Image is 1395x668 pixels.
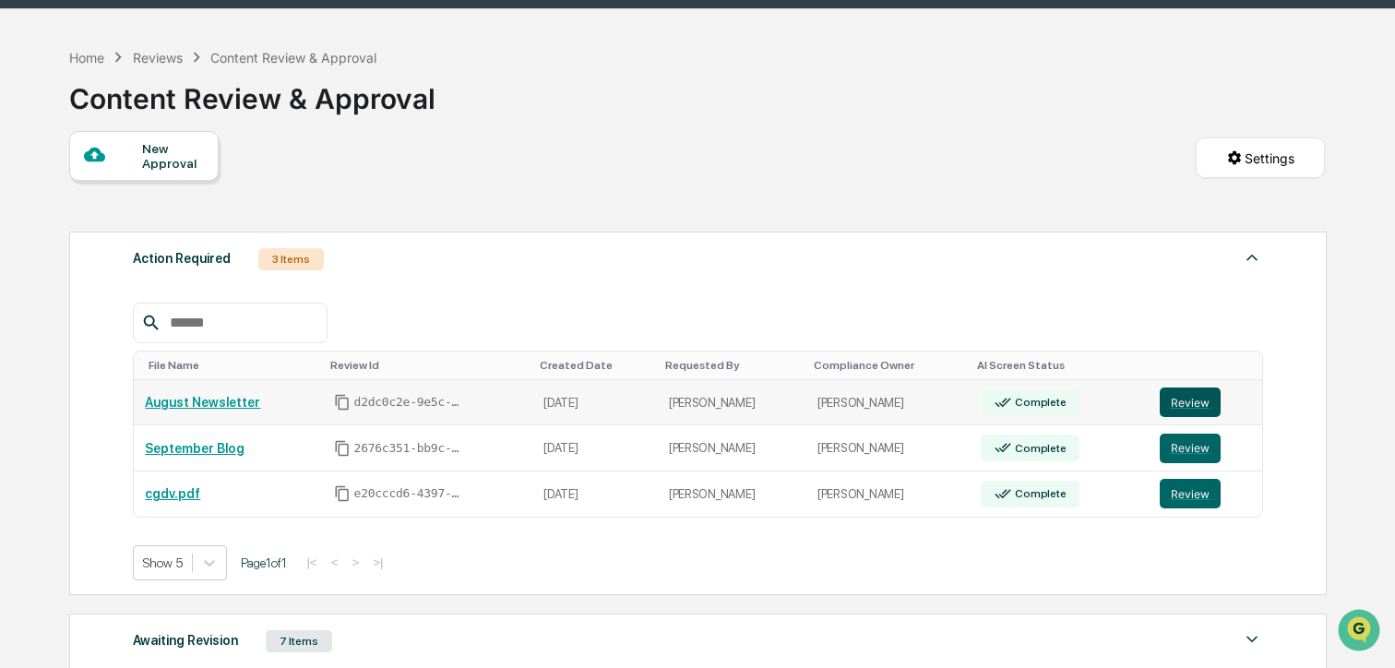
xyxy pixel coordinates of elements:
span: Pylon [184,313,223,327]
div: Complete [1011,487,1066,500]
button: >| [367,555,388,570]
div: Toggle SortBy [330,359,526,372]
div: 🗄️ [134,234,149,249]
button: Review [1160,434,1221,463]
div: 🖐️ [18,234,33,249]
td: [PERSON_NAME] [658,425,806,471]
img: caret [1241,246,1263,268]
td: [PERSON_NAME] [658,380,806,426]
td: [PERSON_NAME] [806,471,970,517]
div: Complete [1011,442,1066,455]
div: Toggle SortBy [540,359,650,372]
span: Attestations [152,233,229,251]
a: Review [1160,479,1251,508]
a: August Newsletter [145,395,260,410]
div: 🔎 [18,269,33,284]
a: 🗄️Attestations [126,225,236,258]
div: Toggle SortBy [665,359,799,372]
button: Start new chat [314,147,336,169]
input: Clear [48,84,304,103]
div: 7 Items [266,630,332,652]
div: We're available if you need us! [63,160,233,174]
span: e20cccd6-4397-4ac8-9ef8-aedb42b816d8 [354,486,465,501]
td: [PERSON_NAME] [806,380,970,426]
span: Data Lookup [37,268,116,286]
a: Review [1160,434,1251,463]
button: > [346,555,364,570]
span: Page 1 of 1 [241,555,287,570]
button: Review [1160,479,1221,508]
div: Reviews [133,50,183,66]
span: Copy Id [334,485,351,502]
div: Complete [1011,396,1066,409]
div: Start new chat [63,141,303,160]
td: [PERSON_NAME] [658,471,806,517]
td: [DATE] [532,425,658,471]
span: Copy Id [334,440,351,457]
span: 2676c351-bb9c-463c-aa33-7883512f3b14 [354,441,465,456]
iframe: Open customer support [1336,607,1386,657]
img: caret [1241,628,1263,650]
div: Content Review & Approval [69,67,435,115]
div: Awaiting Revision [133,628,238,652]
div: Toggle SortBy [149,359,315,372]
div: 3 Items [258,248,324,270]
button: |< [301,555,322,570]
span: Copy Id [334,394,351,411]
td: [DATE] [532,380,658,426]
div: Toggle SortBy [977,359,1141,372]
a: cgdv.pdf [145,486,200,501]
td: [DATE] [532,471,658,517]
div: Home [69,50,104,66]
button: < [326,555,344,570]
a: September Blog [145,441,244,456]
button: Settings [1196,137,1325,178]
div: Action Required [133,246,231,270]
a: 🔎Data Lookup [11,260,124,293]
div: Content Review & Approval [210,50,376,66]
td: [PERSON_NAME] [806,425,970,471]
span: Preclearance [37,233,119,251]
img: 1746055101610-c473b297-6a78-478c-a979-82029cc54cd1 [18,141,52,174]
a: 🖐️Preclearance [11,225,126,258]
a: Powered byPylon [130,312,223,327]
div: Toggle SortBy [1163,359,1255,372]
p: How can we help? [18,39,336,68]
button: Review [1160,388,1221,417]
a: Review [1160,388,1251,417]
span: d2dc0c2e-9e5c-4d4c-bb57-b9ea9fa0ef09 [354,395,465,410]
div: New Approval [142,141,204,171]
div: Toggle SortBy [814,359,962,372]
